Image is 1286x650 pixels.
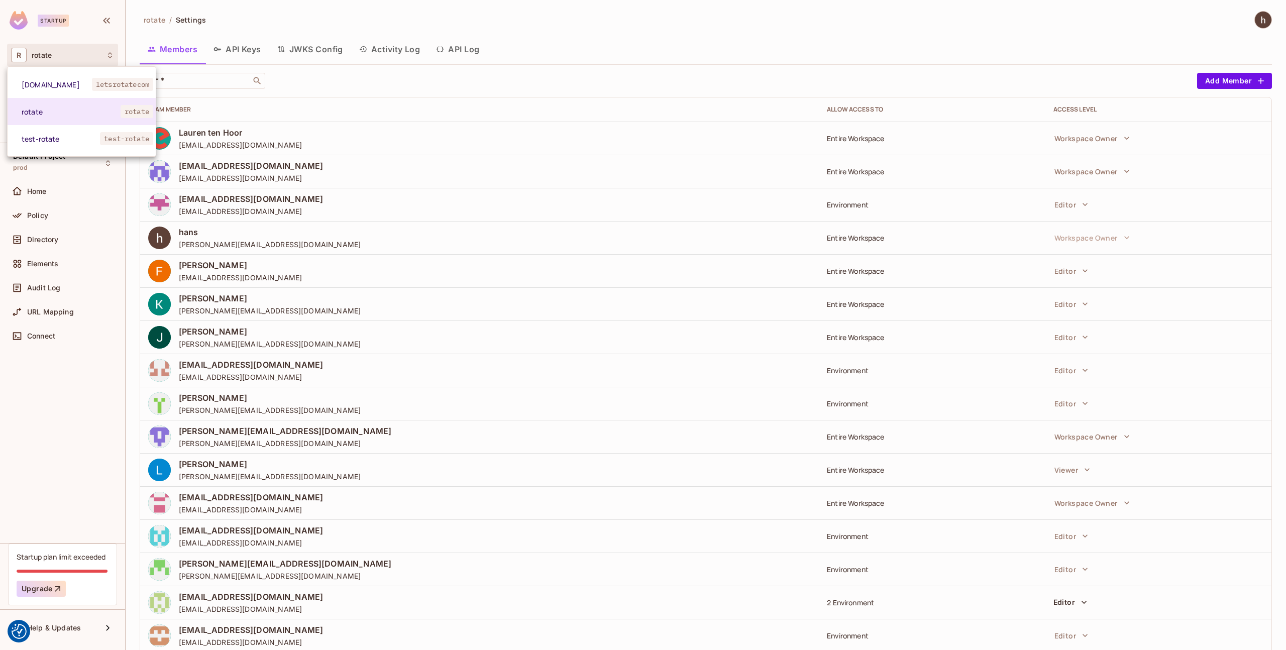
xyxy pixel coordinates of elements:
[100,132,153,145] span: test-rotate
[22,80,92,89] span: [DOMAIN_NAME]
[12,624,27,639] button: Consent Preferences
[12,624,27,639] img: Revisit consent button
[92,78,153,91] span: letsrotatecom
[22,134,100,144] span: test-rotate
[121,105,153,118] span: rotate
[22,107,121,117] span: rotate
